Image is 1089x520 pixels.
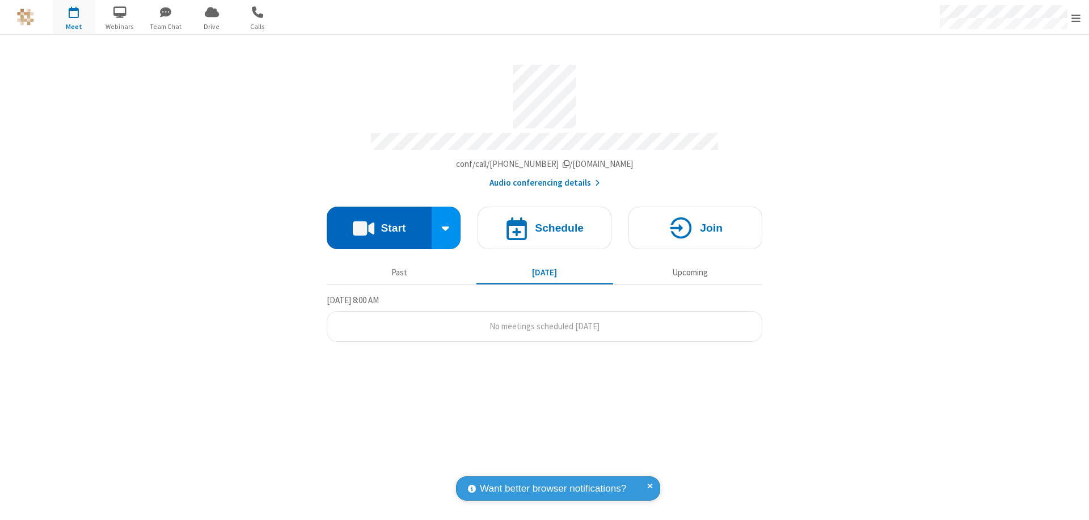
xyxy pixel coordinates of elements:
[535,223,584,233] h4: Schedule
[145,22,187,32] span: Team Chat
[480,481,626,496] span: Want better browser notifications?
[191,22,233,32] span: Drive
[628,207,762,249] button: Join
[327,207,432,249] button: Start
[17,9,34,26] img: QA Selenium DO NOT DELETE OR CHANGE
[476,262,613,283] button: [DATE]
[489,177,600,190] button: Audio conferencing details
[432,207,461,249] div: Start conference options
[622,262,758,283] button: Upcoming
[237,22,279,32] span: Calls
[456,158,634,169] span: Copy my meeting room link
[327,293,762,342] section: Today's Meetings
[700,223,723,233] h4: Join
[327,56,762,190] section: Account details
[53,22,95,32] span: Meet
[456,158,634,171] button: Copy my meeting room linkCopy my meeting room link
[331,262,468,283] button: Past
[489,321,600,332] span: No meetings scheduled [DATE]
[381,223,406,233] h4: Start
[99,22,141,32] span: Webinars
[1061,490,1080,512] iframe: Chat
[478,207,611,249] button: Schedule
[327,295,379,305] span: [DATE] 8:00 AM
